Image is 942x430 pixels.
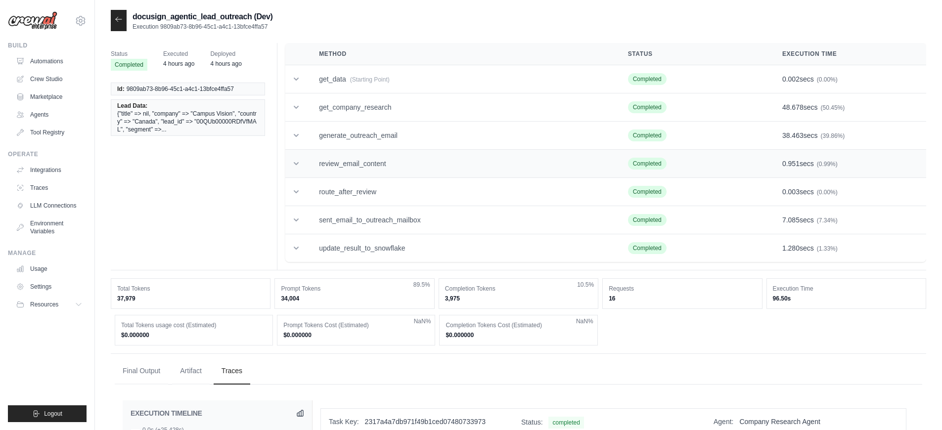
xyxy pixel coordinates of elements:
[12,215,87,239] a: Environment Variables
[821,132,845,139] span: (39.86%)
[283,321,429,329] dt: Prompt Tokens Cost (Estimated)
[210,60,241,67] time: September 17, 2025 at 12:43 CDT
[12,53,87,69] a: Automations
[445,295,592,302] dd: 3,975
[817,161,838,168] span: (0.99%)
[12,297,87,312] button: Resources
[8,11,57,30] img: Logo
[210,49,241,59] span: Deployed
[12,162,87,178] a: Integrations
[817,189,838,196] span: (0.00%)
[30,301,58,308] span: Resources
[281,285,428,293] dt: Prompt Tokens
[12,107,87,123] a: Agents
[782,103,804,111] span: 48.678
[782,160,800,168] span: 0.951
[307,43,616,65] th: Method
[782,188,800,196] span: 0.003
[770,43,926,65] th: Execution Time
[117,285,264,293] dt: Total Tokens
[12,125,87,140] a: Tool Registry
[365,418,486,426] span: 2317a4a7db971f49b1ced07480733973
[739,418,820,426] span: Company Research Agent
[782,131,804,139] span: 38.463
[307,234,616,262] td: update_result_to_snowflake
[628,129,667,141] span: Completed
[121,321,267,329] dt: Total Tokens usage cost (Estimated)
[770,93,926,122] td: secs
[521,418,543,426] span: Status:
[714,418,733,426] span: Agent:
[163,60,194,67] time: September 17, 2025 at 13:01 CDT
[770,178,926,206] td: secs
[628,186,667,198] span: Completed
[773,295,920,302] dd: 96.50s
[414,317,431,325] span: NaN%
[283,331,429,339] dd: $0.000000
[893,383,942,430] iframe: Chat Widget
[117,85,125,93] span: Id:
[628,158,667,170] span: Completed
[307,206,616,234] td: sent_email_to_outreach_mailbox
[576,317,593,325] span: NaN%
[628,242,667,254] span: Completed
[163,49,194,59] span: Executed
[548,417,583,429] span: completed
[12,261,87,277] a: Usage
[616,43,770,65] th: Status
[281,295,428,302] dd: 34,004
[770,65,926,93] td: secs
[609,295,756,302] dd: 16
[12,89,87,105] a: Marketplace
[172,358,210,385] button: Artifact
[628,101,667,113] span: Completed
[12,180,87,196] a: Traces
[782,75,800,83] span: 0.002
[817,76,838,83] span: (0.00%)
[770,234,926,262] td: secs
[628,73,667,85] span: Completed
[8,249,87,257] div: Manage
[770,206,926,234] td: secs
[446,331,591,339] dd: $0.000000
[307,178,616,206] td: route_after_review
[111,49,147,59] span: Status
[782,216,800,224] span: 7.085
[117,295,264,302] dd: 37,979
[8,405,87,422] button: Logout
[8,42,87,49] div: Build
[307,65,616,93] td: get_data
[8,150,87,158] div: Operate
[817,217,838,224] span: (7.34%)
[329,418,359,426] span: Task Key:
[111,59,147,71] span: Completed
[214,358,250,385] button: Traces
[12,279,87,295] a: Settings
[817,245,838,252] span: (1.33%)
[117,110,259,133] span: {"title" => nil, "company" => "Campus Vision", "country" => "Canada", "lead_id" => "00QUb00000RDf...
[445,285,592,293] dt: Completion Tokens
[770,122,926,150] td: secs
[131,408,202,418] h2: EXECUTION TIMELINE
[307,122,616,150] td: generate_outreach_email
[115,358,168,385] button: Final Output
[307,150,616,178] td: review_email_content
[770,150,926,178] td: secs
[609,285,756,293] dt: Requests
[121,331,267,339] dd: $0.000000
[350,76,390,83] span: (Starting Point)
[307,93,616,122] td: get_company_research
[413,281,430,289] span: 89.5%
[577,281,594,289] span: 10.5%
[133,11,272,23] h2: docusign_agentic_lead_outreach (Dev)
[773,285,920,293] dt: Execution Time
[127,85,234,93] span: 9809ab73-8b96-45c1-a4c1-13bfce4ffa57
[628,214,667,226] span: Completed
[12,198,87,214] a: LLM Connections
[117,102,147,110] span: Lead Data:
[12,71,87,87] a: Crew Studio
[44,410,62,418] span: Logout
[821,104,845,111] span: (50.45%)
[782,244,800,252] span: 1.280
